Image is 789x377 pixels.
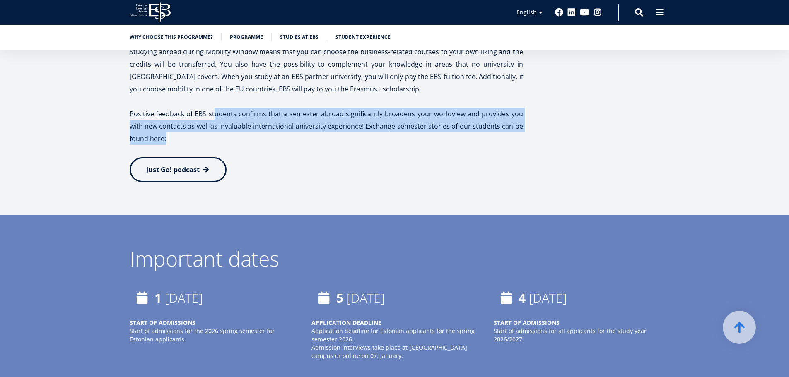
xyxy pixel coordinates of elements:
[594,8,602,17] a: Instagram
[555,8,563,17] a: Facebook
[280,33,318,41] a: Studies at EBS
[311,319,477,343] p: Application deadline for Estonian applicants for the spring semester 2026.
[130,327,295,352] p: Start of admissions for the 2026 spring semester for Estonian applicants.
[336,289,343,306] strong: 5
[2,126,7,132] input: Two-year MBA
[130,248,660,269] div: Important dates
[2,115,7,121] input: One-year MBA (in Estonian)
[494,319,560,327] strong: START OF ADMISSIONS
[311,319,381,327] strong: APPLICATION DEADLINE
[130,319,195,327] strong: START OF ADMISSIONS
[10,126,45,133] span: Two-year MBA
[580,8,589,17] a: Youtube
[10,137,80,144] span: Technology Innovation MBA
[529,289,567,306] time: [DATE]
[311,343,477,360] p: Admission interviews take place at [GEOGRAPHIC_DATA] campus or online on 07. January.
[567,8,576,17] a: Linkedin
[2,137,7,142] input: Technology Innovation MBA
[130,108,523,145] p: Positive feedback of EBS students confirms that a semester abroad significantly broadens your wor...
[10,115,77,122] span: One-year MBA (in Estonian)
[130,46,523,95] p: Studying abroad during Mobility Window means that you can choose the business-related courses to ...
[130,157,227,182] a: Just Go! podcast
[230,33,263,41] a: Programme
[165,289,203,306] time: [DATE]
[130,33,213,41] a: Why choose this programme?
[347,289,385,306] time: [DATE]
[197,0,223,8] span: Last Name
[494,327,647,343] i: Start of admissions for all applicants for the study year 2026/2027.
[154,289,162,306] strong: 1
[335,33,391,41] a: Student experience
[519,289,526,306] strong: 4
[146,165,200,174] span: Just Go! podcast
